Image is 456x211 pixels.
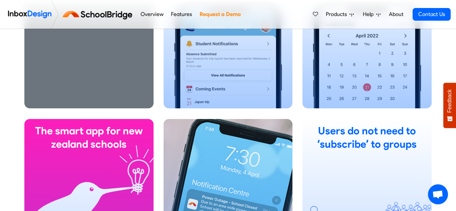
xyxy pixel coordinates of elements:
a: Request a Demo [198,8,242,21]
a: About [387,8,405,21]
button: Feedback - Show survey [443,83,456,128]
a: Help [360,8,383,21]
span: Products [326,10,350,18]
a: Products [323,8,357,21]
span: Help [363,10,376,18]
span: Feedback [447,89,453,113]
div: Open chat [428,184,448,204]
a: Contact Us [413,8,451,21]
img: schoolbridge logo [61,6,137,22]
div: Users do not need to ‘subscribe’ to groups [308,124,426,151]
div: The smart app for new zealand schools [30,124,148,151]
a: Overview [139,8,165,21]
a: Features [169,8,194,21]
